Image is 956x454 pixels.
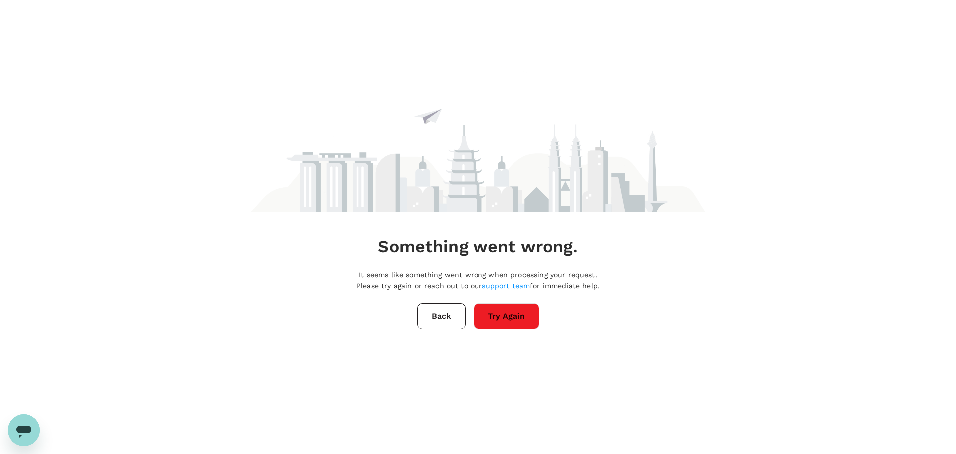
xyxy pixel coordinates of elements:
h4: Something went wrong. [378,236,578,257]
img: maintenance [251,64,705,212]
a: support team [482,282,530,290]
button: Back [417,303,466,329]
p: It seems like something went wrong when processing your request. Please try again or reach out to... [357,269,599,292]
iframe: Button to launch messaging window [8,414,40,446]
button: Try Again [474,303,539,329]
